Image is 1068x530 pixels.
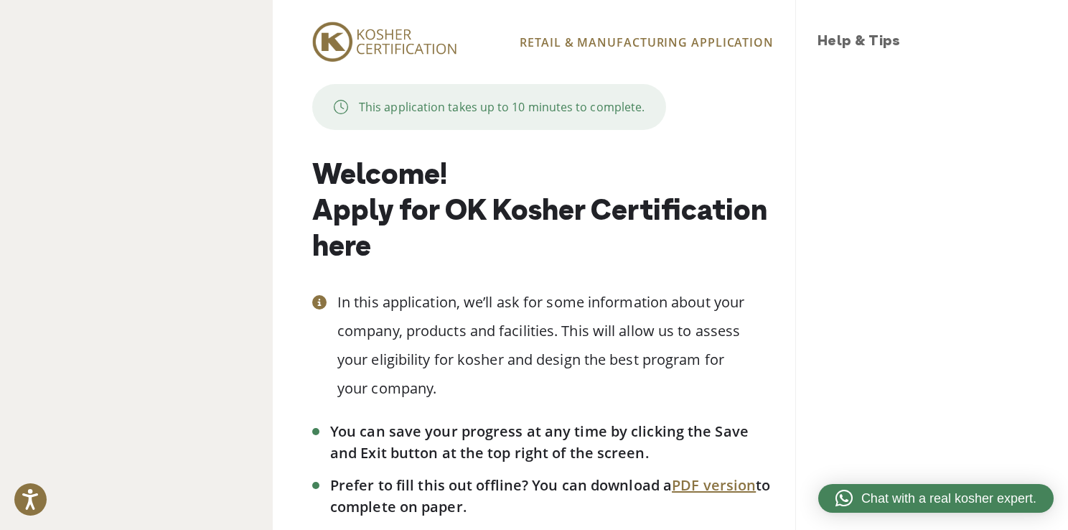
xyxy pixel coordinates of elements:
span: Chat with a real kosher expert. [861,489,1036,508]
a: PDF version [672,475,756,495]
p: RETAIL & MANUFACTURING APPLICATION [520,34,774,51]
a: Chat with a real kosher expert. [818,484,1054,513]
p: This application takes up to 10 minutes to complete. [359,98,645,116]
p: In this application, we’ll ask for some information about your company, products and facilities. ... [337,288,774,403]
li: Prefer to fill this out offline? You can download a to complete on paper. [330,475,774,518]
li: You can save your progress at any time by clicking the Save and Exit button at the top right of t... [330,421,774,464]
h3: Help & Tips [818,32,1054,53]
h1: Welcome! Apply for OK Kosher Certification here [312,159,774,266]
